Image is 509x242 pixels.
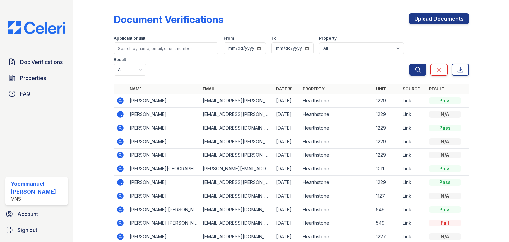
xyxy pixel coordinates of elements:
td: 549 [373,216,400,230]
td: [DATE] [273,176,300,189]
td: 1229 [373,149,400,162]
td: Link [400,176,426,189]
td: Link [400,135,426,149]
input: Search by name, email, or unit number [114,42,218,54]
td: 1229 [373,176,400,189]
label: From [224,36,234,41]
a: Upload Documents [409,13,469,24]
span: Properties [20,74,46,82]
td: [DATE] [273,162,300,176]
td: [PERSON_NAME][GEOGRAPHIC_DATA] [127,162,200,176]
td: Link [400,108,426,121]
div: Pass [429,206,461,213]
span: FAQ [20,90,30,98]
td: Hearthstone [300,203,373,216]
a: Doc Verifications [5,55,68,69]
td: Link [400,121,426,135]
td: [EMAIL_ADDRESS][PERSON_NAME][DOMAIN_NAME] [200,149,273,162]
a: Property [303,86,325,91]
td: Hearthstone [300,135,373,149]
td: 1229 [373,121,400,135]
td: Hearthstone [300,216,373,230]
td: Link [400,189,426,203]
td: 1229 [373,108,400,121]
td: [EMAIL_ADDRESS][PERSON_NAME][DOMAIN_NAME] [200,94,273,108]
td: [EMAIL_ADDRESS][PERSON_NAME][DOMAIN_NAME] [200,108,273,121]
label: Property [319,36,337,41]
td: [DATE] [273,108,300,121]
div: MNS [11,196,65,202]
td: 1127 [373,189,400,203]
label: Applicant or unit [114,36,145,41]
td: [DATE] [273,189,300,203]
td: Hearthstone [300,121,373,135]
td: Link [400,149,426,162]
td: [PERSON_NAME][EMAIL_ADDRESS][DOMAIN_NAME] [200,162,273,176]
a: Unit [376,86,386,91]
td: [EMAIL_ADDRESS][PERSON_NAME][DOMAIN_NAME] [200,176,273,189]
td: Link [400,203,426,216]
a: Account [3,208,71,221]
td: [EMAIL_ADDRESS][DOMAIN_NAME] [200,216,273,230]
td: 549 [373,203,400,216]
div: Yoemmanuel [PERSON_NAME] [11,180,65,196]
td: [PERSON_NAME] [127,121,200,135]
span: Account [17,210,38,218]
td: Hearthstone [300,189,373,203]
td: [PERSON_NAME] [PERSON_NAME] [127,216,200,230]
td: [PERSON_NAME] [127,189,200,203]
td: [PERSON_NAME] [127,176,200,189]
td: Hearthstone [300,94,373,108]
div: N/A [429,233,461,240]
td: Link [400,94,426,108]
td: [EMAIL_ADDRESS][PERSON_NAME][DOMAIN_NAME] [200,135,273,149]
a: Email [203,86,215,91]
td: [DATE] [273,121,300,135]
a: Result [429,86,445,91]
div: Pass [429,165,461,172]
span: Sign out [17,226,37,234]
td: 1229 [373,94,400,108]
div: Document Verifications [114,13,223,25]
div: N/A [429,152,461,158]
td: [EMAIL_ADDRESS][DOMAIN_NAME] [200,121,273,135]
td: [PERSON_NAME] [127,149,200,162]
td: Hearthstone [300,149,373,162]
a: Name [130,86,141,91]
a: Properties [5,71,68,85]
td: [EMAIL_ADDRESS][DOMAIN_NAME] [200,203,273,216]
label: To [271,36,277,41]
td: 1011 [373,162,400,176]
div: Fail [429,220,461,226]
td: Hearthstone [300,108,373,121]
div: Pass [429,179,461,186]
td: [DATE] [273,203,300,216]
a: Date ▼ [276,86,292,91]
td: Link [400,162,426,176]
div: N/A [429,138,461,145]
a: Source [403,86,420,91]
td: [PERSON_NAME] [PERSON_NAME] [127,203,200,216]
td: [EMAIL_ADDRESS][DOMAIN_NAME] [200,189,273,203]
td: [DATE] [273,94,300,108]
div: Pass [429,125,461,131]
td: [PERSON_NAME] [127,135,200,149]
td: Link [400,216,426,230]
td: [PERSON_NAME] [127,108,200,121]
span: Doc Verifications [20,58,63,66]
td: [PERSON_NAME] [127,94,200,108]
div: N/A [429,193,461,199]
label: Result [114,57,126,62]
img: CE_Logo_Blue-a8612792a0a2168367f1c8372b55b34899dd931a85d93a1a3d3e32e68fde9ad4.png [3,21,71,34]
td: Hearthstone [300,162,373,176]
td: 1229 [373,135,400,149]
div: N/A [429,111,461,118]
td: Hearthstone [300,176,373,189]
a: FAQ [5,87,68,100]
td: [DATE] [273,135,300,149]
div: Pass [429,97,461,104]
td: [DATE] [273,216,300,230]
td: [DATE] [273,149,300,162]
a: Sign out [3,223,71,237]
